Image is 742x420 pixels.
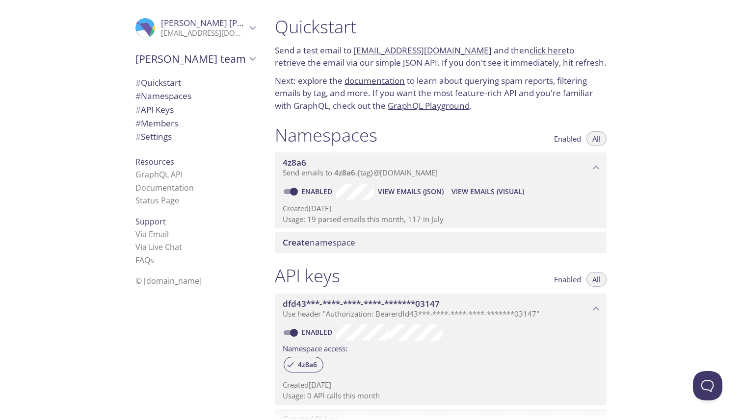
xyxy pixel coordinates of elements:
a: Via Email [135,229,169,240]
a: [EMAIL_ADDRESS][DOMAIN_NAME] [353,45,492,56]
div: Adriane James's team [128,46,263,72]
a: GraphQL API [135,169,183,180]
span: Resources [135,156,174,167]
span: # [135,118,141,129]
span: API Keys [135,104,174,115]
iframe: Help Scout Beacon - Open [693,371,722,400]
div: 4z8a6 namespace [275,152,607,183]
span: Namespaces [135,90,191,101]
span: View Emails (JSON) [378,186,444,198]
span: View Emails (Visual) [451,186,524,198]
a: Enabled [300,187,336,196]
a: click here [530,45,566,56]
button: View Emails (Visual) [448,184,528,199]
div: Create namespace [275,232,607,253]
h1: Quickstart [275,16,607,38]
p: Usage: 0 API calls this month [283,391,599,401]
span: © [DOMAIN_NAME] [135,275,202,286]
a: GraphQL Playground [388,100,470,111]
span: 4z8a6 [292,360,323,369]
span: # [135,90,141,101]
button: View Emails (JSON) [374,184,448,199]
p: Send a test email to and then to retrieve the email via our simple JSON API. If you don't see it ... [275,44,607,69]
span: # [135,131,141,142]
span: Create [283,237,310,248]
div: Team Settings [128,130,263,144]
span: Settings [135,131,172,142]
span: Support [135,216,166,227]
span: [PERSON_NAME] [PERSON_NAME] [161,17,295,28]
div: Adriane James Puzon [128,12,263,44]
button: All [586,131,607,146]
span: Members [135,118,178,129]
span: namespace [283,237,355,248]
a: documentation [344,75,405,86]
span: s [150,255,154,266]
div: API Keys [128,103,263,117]
button: Enabled [548,131,587,146]
span: # [135,77,141,88]
label: Namespace access: [283,341,347,355]
p: Next: explore the to learn about querying spam reports, filtering emails by tag, and more. If you... [275,74,607,112]
a: FAQ [135,255,154,266]
a: Documentation [135,182,194,193]
span: # [135,104,141,115]
div: Namespaces [128,89,263,103]
button: Enabled [548,272,587,287]
a: Status Page [135,195,179,206]
p: [EMAIL_ADDRESS][DOMAIN_NAME] [161,28,246,38]
a: Via Live Chat [135,242,182,252]
span: Send emails to . {tag} @[DOMAIN_NAME] [283,168,438,177]
span: 4z8a6 [283,157,306,168]
h1: API keys [275,265,340,287]
button: All [586,272,607,287]
div: Quickstart [128,76,263,90]
p: Created [DATE] [283,203,599,214]
span: 4z8a6 [334,168,355,177]
span: [PERSON_NAME] team [135,52,246,66]
p: Created [DATE] [283,380,599,390]
h1: Namespaces [275,124,377,146]
a: Enabled [300,327,336,337]
p: Usage: 19 parsed emails this month, 117 in July [283,214,599,224]
div: 4z8a6 [284,357,323,372]
span: Quickstart [135,77,181,88]
div: Members [128,117,263,130]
